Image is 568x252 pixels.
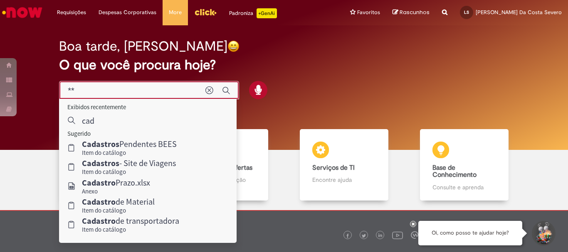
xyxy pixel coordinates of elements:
span: Rascunhos [400,8,430,16]
a: Rascunhos [393,9,430,17]
a: Tirar dúvidas Tirar dúvidas com Lupi Assist e Gen Ai [44,129,164,201]
p: +GenAi [257,8,277,18]
div: Padroniza [229,8,277,18]
img: happy-face.png [227,40,240,52]
img: logo_footer_facebook.png [346,234,350,238]
button: Iniciar Conversa de Suporte [531,221,556,246]
img: logo_footer_twitter.png [362,234,366,238]
img: logo_footer_youtube.png [392,230,403,240]
a: Serviços de TI Encontre ajuda [284,129,404,201]
b: Base de Conhecimento [432,164,477,179]
a: Base de Conhecimento Consulte e aprenda [404,129,524,201]
div: Oi, como posso te ajudar hoje? [418,221,522,245]
span: [PERSON_NAME] Da Costa Severo [476,9,562,16]
h2: Boa tarde, [PERSON_NAME] [59,39,227,54]
span: Requisições [57,8,86,17]
img: logo_footer_linkedin.png [378,233,383,238]
img: ServiceNow [1,4,44,21]
img: click_logo_yellow_360x200.png [194,6,217,18]
p: Consulte e aprenda [432,183,496,191]
span: Favoritos [357,8,380,17]
img: logo_footer_workplace.png [411,231,418,239]
span: More [169,8,182,17]
span: LS [464,10,469,15]
b: Serviços de TI [312,164,355,172]
p: Encontre ajuda [312,176,375,184]
span: Despesas Corporativas [99,8,156,17]
h2: O que você procura hoje? [59,58,509,72]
